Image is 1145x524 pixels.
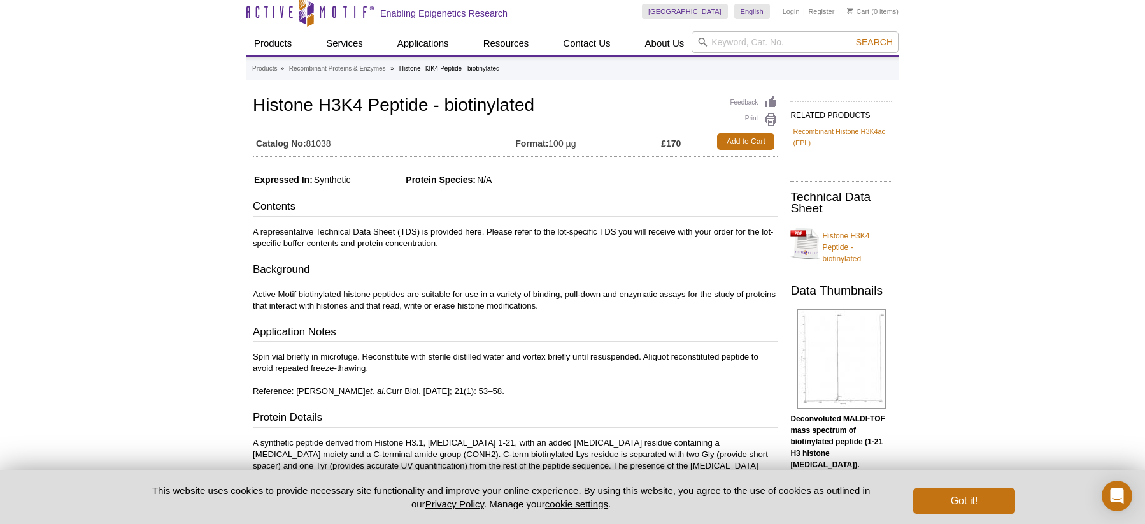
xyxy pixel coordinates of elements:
[847,7,869,16] a: Cart
[1102,481,1132,511] div: Open Intercom Messenger
[476,175,492,185] span: N/A
[734,4,770,19] a: English
[253,175,313,185] span: Expressed In:
[783,7,800,16] a: Login
[913,488,1015,514] button: Got it!
[790,414,885,469] b: Deconvoluted MALDI-TOF mass spectrum of biotinylated peptide (1-21 H3 histone [MEDICAL_DATA]).
[476,31,537,55] a: Resources
[353,175,476,185] span: Protein Species:
[790,222,892,265] a: Histone H3K4 Peptide - biotinylated
[797,309,886,409] img: Deconvoluted MALDI-TOF mass spectrum of biotinylated peptide (1-21 H3 histone amino acids).
[637,31,692,55] a: About Us
[318,31,371,55] a: Services
[253,130,515,153] td: 81038
[252,63,277,75] a: Products
[515,130,661,153] td: 100 µg
[808,7,834,16] a: Register
[730,113,778,127] a: Print
[642,4,728,19] a: [GEOGRAPHIC_DATA]
[399,65,500,72] li: Histone H3K4 Peptide - biotinylated
[717,133,774,150] a: Add to Cart
[246,31,299,55] a: Products
[545,499,608,509] button: cookie settings
[390,31,457,55] a: Applications
[256,138,306,149] strong: Catalog No:
[790,285,892,296] h2: Data Thumbnails
[280,65,284,72] li: »
[253,289,778,312] p: Active Motif biotinylated histone peptides are suitable for use in a variety of binding, pull-dow...
[790,191,892,214] h2: Technical Data Sheet
[253,96,778,117] h1: Histone H3K4 Peptide - biotinylated
[847,8,853,14] img: Your Cart
[380,8,508,19] h2: Enabling Epigenetics Research
[790,413,892,493] p: (Click to enlarge and view details).
[253,351,778,397] p: Spin vial briefly in microfuge. Reconstitute with sterile distilled water and vortex briefly unti...
[803,4,805,19] li: |
[253,410,778,428] h3: Protein Details
[555,31,618,55] a: Contact Us
[793,126,890,149] a: Recombinant Histone H3K4ac (EPL)
[790,101,892,124] h2: RELATED PRODUCTS
[130,484,892,511] p: This website uses cookies to provide necessary site functionality and improve your online experie...
[692,31,899,53] input: Keyword, Cat. No.
[661,138,681,149] strong: £170
[515,138,548,149] strong: Format:
[390,65,394,72] li: »
[366,386,386,396] i: et. al.
[313,175,351,185] span: Synthetic
[289,63,386,75] a: Recombinant Proteins & Enzymes
[856,37,893,47] span: Search
[730,96,778,110] a: Feedback
[425,499,484,509] a: Privacy Policy
[253,262,778,280] h3: Background
[253,324,778,342] h3: Application Notes
[852,36,897,48] button: Search
[847,4,899,19] li: (0 items)
[253,199,778,217] h3: Contents
[253,226,778,249] p: A representative Technical Data Sheet (TDS) is provided here. Please refer to the lot-specific TD...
